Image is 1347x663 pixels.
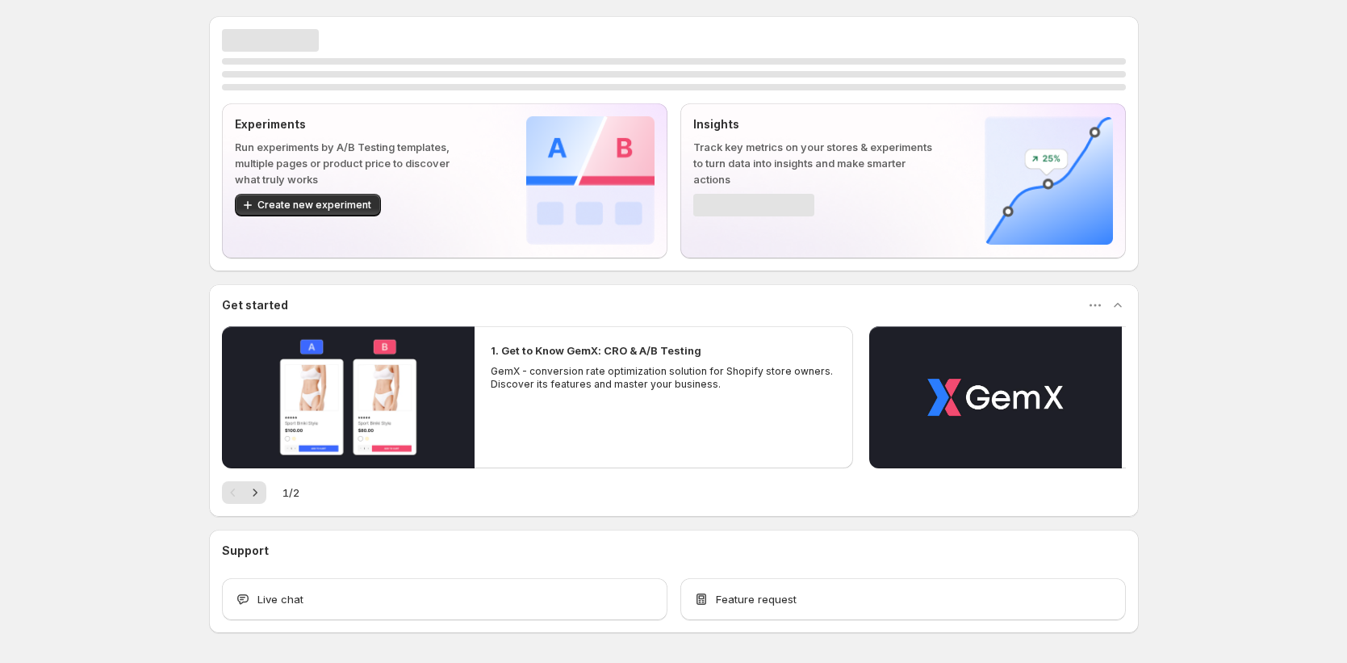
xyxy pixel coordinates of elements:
[491,365,838,391] p: GemX - conversion rate optimization solution for Shopify store owners. Discover its features and ...
[235,194,381,216] button: Create new experiment
[222,481,266,504] nav: Pagination
[693,116,933,132] p: Insights
[526,116,655,245] img: Experiments
[716,591,797,607] span: Feature request
[257,591,303,607] span: Live chat
[491,342,701,359] h2: 1. Get to Know GemX: CRO & A/B Testing
[869,326,1122,468] button: Play video
[222,297,288,313] h3: Get started
[235,116,475,132] p: Experiments
[693,139,933,187] p: Track key metrics on your stores & experiments to turn data into insights and make smarter actions
[235,139,475,187] p: Run experiments by A/B Testing templates, multiple pages or product price to discover what truly ...
[985,116,1113,245] img: Insights
[282,485,299,501] span: 1 / 2
[244,481,266,504] button: Next
[222,326,475,468] button: Play video
[257,199,371,212] span: Create new experiment
[222,543,269,559] h3: Support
